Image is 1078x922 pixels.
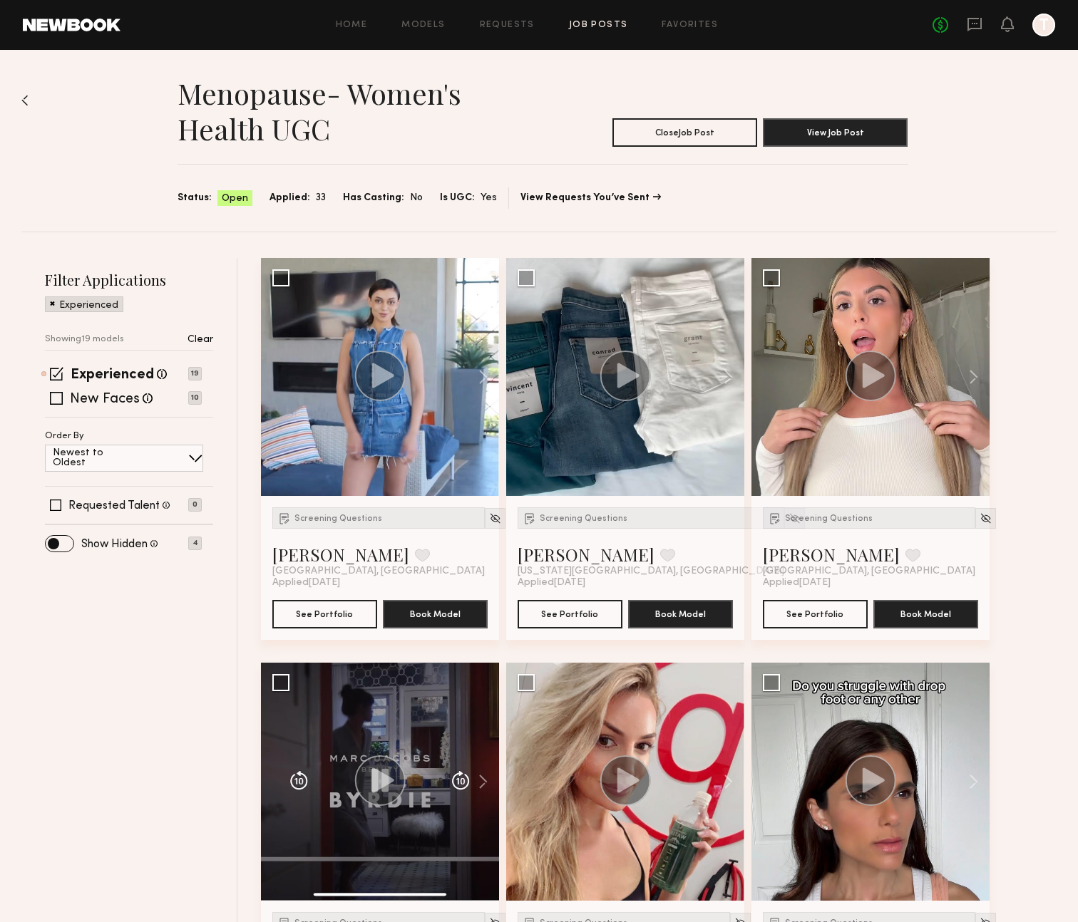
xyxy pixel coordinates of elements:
[763,600,868,628] button: See Portfolio
[383,600,488,628] button: Book Model
[523,511,537,525] img: Submission Icon
[383,607,488,619] a: Book Model
[68,500,160,512] label: Requested Talent
[178,190,212,206] span: Status:
[81,539,148,550] label: Show Hidden
[518,577,733,589] div: Applied [DATE]
[277,511,292,525] img: Submission Icon
[222,192,248,206] span: Open
[763,118,908,147] button: View Job Post
[272,577,488,589] div: Applied [DATE]
[662,21,718,30] a: Favorites
[343,190,404,206] span: Has Casting:
[401,21,445,30] a: Models
[188,498,202,512] p: 0
[873,607,978,619] a: Book Model
[763,543,900,566] a: [PERSON_NAME]
[628,600,733,628] button: Book Model
[59,301,118,311] p: Experienced
[569,21,628,30] a: Job Posts
[70,393,140,407] label: New Faces
[481,190,497,206] span: Yes
[980,512,992,524] img: Unhide Model
[188,367,202,380] p: 19
[612,118,757,147] button: CloseJob Post
[518,566,784,577] span: [US_STATE][GEOGRAPHIC_DATA], [GEOGRAPHIC_DATA]
[763,566,975,577] span: [GEOGRAPHIC_DATA], [GEOGRAPHIC_DATA]
[45,432,84,441] p: Order By
[45,335,124,344] p: Showing 19 models
[520,193,661,203] a: View Requests You’ve Sent
[336,21,368,30] a: Home
[1032,14,1055,36] a: T
[540,514,627,523] span: Screening Questions
[178,76,543,147] h1: Menopause- Women's Health UGC
[272,566,485,577] span: [GEOGRAPHIC_DATA], [GEOGRAPHIC_DATA]
[410,190,423,206] span: No
[294,514,382,523] span: Screening Questions
[21,95,29,106] img: Back to previous page
[71,368,154,383] label: Experienced
[480,21,535,30] a: Requests
[53,448,138,468] p: Newest to Oldest
[269,190,310,206] span: Applied:
[518,600,622,628] button: See Portfolio
[489,512,501,524] img: Unhide Model
[785,514,873,523] span: Screening Questions
[316,190,326,206] span: 33
[440,190,475,206] span: Is UGC:
[873,600,978,628] button: Book Model
[628,607,733,619] a: Book Model
[272,543,409,566] a: [PERSON_NAME]
[188,391,202,405] p: 10
[45,270,213,289] h2: Filter Applications
[768,511,782,525] img: Submission Icon
[763,577,978,589] div: Applied [DATE]
[188,335,213,345] p: Clear
[518,543,654,566] a: [PERSON_NAME]
[188,537,202,550] p: 4
[272,600,377,628] button: See Portfolio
